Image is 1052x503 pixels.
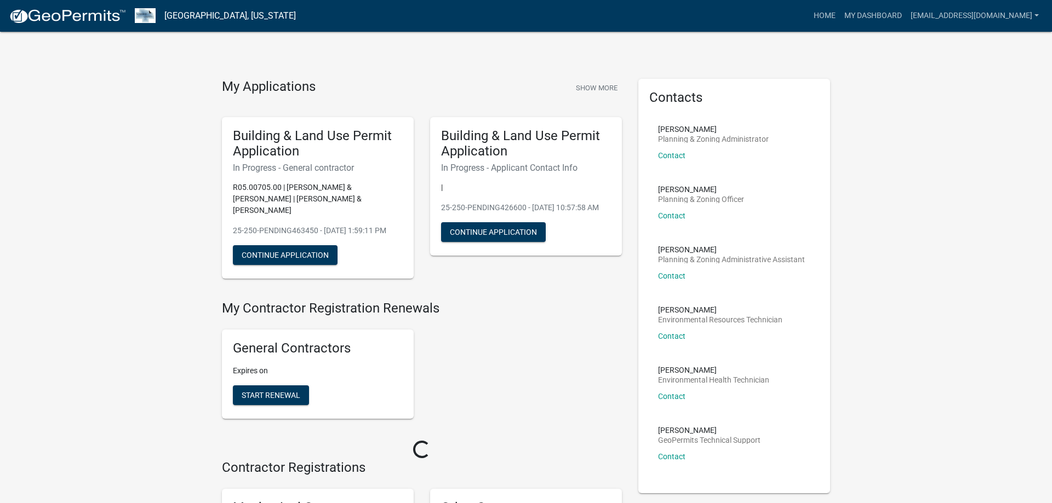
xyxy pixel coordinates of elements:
p: | [441,182,611,193]
p: Environmental Health Technician [658,376,769,384]
p: Planning & Zoning Administrator [658,135,769,143]
h5: Contacts [649,90,819,106]
a: Contact [658,271,685,280]
a: Contact [658,332,685,340]
p: 25-250-PENDING426600 - [DATE] 10:57:58 AM [441,202,611,213]
a: Contact [658,452,685,461]
h5: Building & Land Use Permit Application [441,128,611,160]
a: Contact [658,151,685,160]
p: Environmental Resources Technician [658,316,782,323]
a: Home [809,5,840,26]
a: Contact [658,392,685,401]
p: Planning & Zoning Administrative Assistant [658,256,805,263]
h4: My Contractor Registration Renewals [222,300,622,316]
a: My Dashboard [840,5,906,26]
a: [EMAIL_ADDRESS][DOMAIN_NAME] [906,5,1043,26]
h5: Building & Land Use Permit Application [233,128,403,160]
button: Continue Application [233,245,338,265]
p: [PERSON_NAME] [658,125,769,133]
p: [PERSON_NAME] [658,246,805,253]
h4: My Applications [222,79,316,95]
wm-registration-list-section: My Contractor Registration Renewals [222,300,622,427]
button: Start Renewal [233,385,309,405]
p: Expires on [233,365,403,377]
h6: In Progress - Applicant Contact Info [441,163,611,173]
p: [PERSON_NAME] [658,186,744,193]
p: Planning & Zoning Officer [658,195,744,203]
h4: Contractor Registrations [222,460,622,476]
img: Wabasha County, Minnesota [135,8,156,23]
p: R05.00705.00 | [PERSON_NAME] & [PERSON_NAME] | [PERSON_NAME] & [PERSON_NAME] [233,182,403,216]
p: [PERSON_NAME] [658,306,782,314]
p: [PERSON_NAME] [658,366,769,374]
h5: General Contractors [233,340,403,356]
button: Continue Application [441,222,546,242]
p: 25-250-PENDING463450 - [DATE] 1:59:11 PM [233,225,403,236]
a: [GEOGRAPHIC_DATA], [US_STATE] [164,7,296,25]
button: Show More [571,79,622,97]
p: GeoPermits Technical Support [658,436,761,444]
a: Contact [658,211,685,220]
span: Start Renewal [242,390,300,399]
p: [PERSON_NAME] [658,426,761,434]
h6: In Progress - General contractor [233,163,403,173]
